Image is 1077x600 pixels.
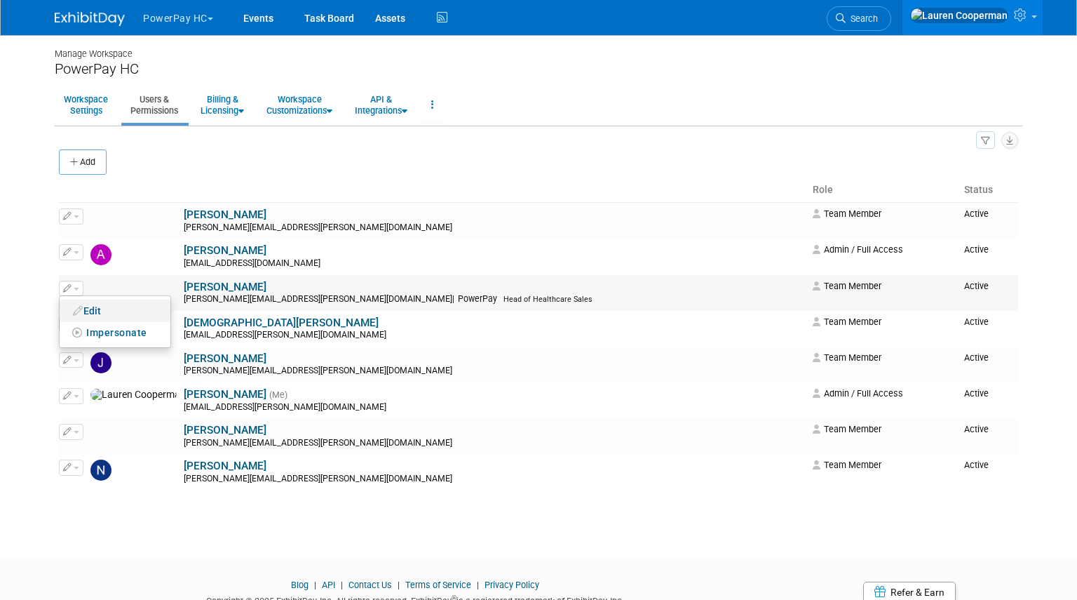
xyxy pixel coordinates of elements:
span: Head of Healthcare Sales [503,295,592,304]
span: | [452,294,454,304]
a: Users &Permissions [121,88,187,122]
a: Blog [291,580,309,590]
img: Chris Klemick [90,281,111,302]
img: ExhibitDay [55,12,125,26]
div: [PERSON_NAME][EMAIL_ADDRESS][PERSON_NAME][DOMAIN_NAME] [184,222,804,234]
span: Team Member [813,208,881,219]
span: | [337,580,346,590]
span: Active [964,316,989,327]
button: Impersonate [67,324,154,342]
img: Joe Clement [90,352,111,373]
div: PowerPay HC [55,60,1022,78]
a: Billing &Licensing [191,88,253,122]
span: Team Member [813,316,881,327]
div: [PERSON_NAME][EMAIL_ADDRESS][PERSON_NAME][DOMAIN_NAME] [184,294,804,305]
span: Active [964,388,989,399]
span: Active [964,424,989,434]
th: Status [959,178,1018,202]
a: [PERSON_NAME] [184,352,266,365]
span: | [473,580,482,590]
div: [EMAIL_ADDRESS][PERSON_NAME][DOMAIN_NAME] [184,402,804,413]
a: Terms of Service [405,580,471,590]
a: [PERSON_NAME] [184,281,266,293]
span: Team Member [813,281,881,291]
span: Active [964,208,989,219]
span: Admin / Full Access [813,388,903,399]
span: (Me) [269,390,287,400]
div: [PERSON_NAME][EMAIL_ADDRESS][PERSON_NAME][DOMAIN_NAME] [184,438,804,449]
span: Impersonate [86,327,147,338]
a: [PERSON_NAME] [184,244,266,257]
span: Active [964,460,989,470]
a: API &Integrations [346,88,416,122]
a: [PERSON_NAME] [184,208,266,221]
span: | [394,580,403,590]
span: | [311,580,320,590]
a: [PERSON_NAME] [184,424,266,436]
a: WorkspaceCustomizations [257,88,341,122]
div: [PERSON_NAME][EMAIL_ADDRESS][PERSON_NAME][DOMAIN_NAME] [184,366,804,377]
a: [PERSON_NAME] [184,388,266,401]
span: Team Member [813,352,881,363]
div: [PERSON_NAME][EMAIL_ADDRESS][PERSON_NAME][DOMAIN_NAME] [184,474,804,485]
button: Add [59,149,107,175]
img: Lauren Cooperman [910,8,1008,23]
a: [PERSON_NAME] [184,460,266,472]
a: Contact Us [348,580,392,590]
span: Active [964,281,989,291]
a: Search [827,6,891,31]
a: [DEMOGRAPHIC_DATA][PERSON_NAME] [184,316,379,329]
th: Role [807,178,959,202]
a: Edit [60,301,170,321]
img: Lauren Cooperman [90,389,177,401]
a: WorkspaceSettings [55,88,117,122]
span: Admin / Full Access [813,244,903,255]
img: Alicia Hazzard [90,208,111,229]
div: [EMAIL_ADDRESS][PERSON_NAME][DOMAIN_NAME] [184,330,804,341]
img: Nehal Patel [90,460,111,481]
div: [EMAIL_ADDRESS][DOMAIN_NAME] [184,258,804,269]
span: Team Member [813,424,881,434]
img: Arlene Cardie [90,244,111,265]
div: Manage Workspace [55,35,1022,60]
span: Team Member [813,460,881,470]
img: Lorie Rouse [90,424,111,445]
span: PowerPay [454,294,501,304]
a: API [322,580,335,590]
a: Privacy Policy [485,580,539,590]
span: Active [964,352,989,363]
span: Active [964,244,989,255]
span: Search [846,13,878,24]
